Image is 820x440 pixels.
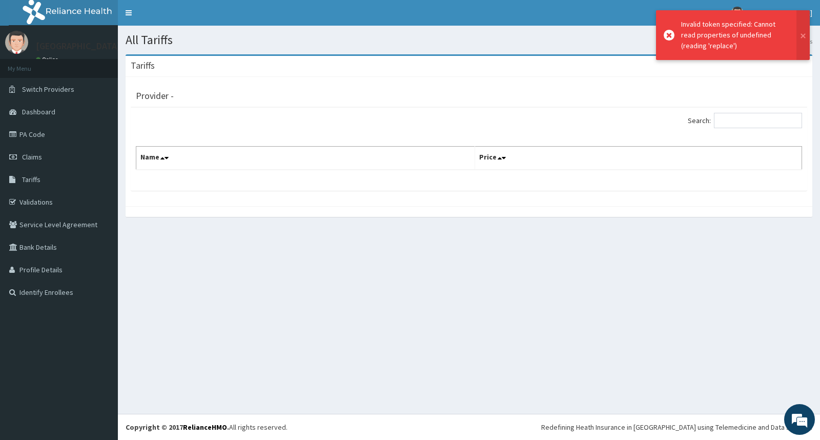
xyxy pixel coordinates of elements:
[136,91,174,101] h3: Provider -
[714,113,802,128] input: Search:
[22,107,55,116] span: Dashboard
[183,423,227,432] a: RelianceHMO
[22,85,74,94] span: Switch Providers
[681,19,787,51] div: Invalid token specified: Cannot read properties of undefined (reading 'replace')
[136,147,475,170] th: Name
[126,423,229,432] strong: Copyright © 2017 .
[688,113,802,128] label: Search:
[541,422,812,432] div: Redefining Heath Insurance in [GEOGRAPHIC_DATA] using Telemedicine and Data Science!
[750,8,812,17] span: [GEOGRAPHIC_DATA]
[36,56,60,63] a: Online
[475,147,802,170] th: Price
[131,61,155,70] h3: Tariffs
[126,33,812,47] h1: All Tariffs
[731,7,744,19] img: User Image
[118,414,820,440] footer: All rights reserved.
[5,31,28,54] img: User Image
[22,152,42,162] span: Claims
[22,175,40,184] span: Tariffs
[36,42,120,51] p: [GEOGRAPHIC_DATA]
